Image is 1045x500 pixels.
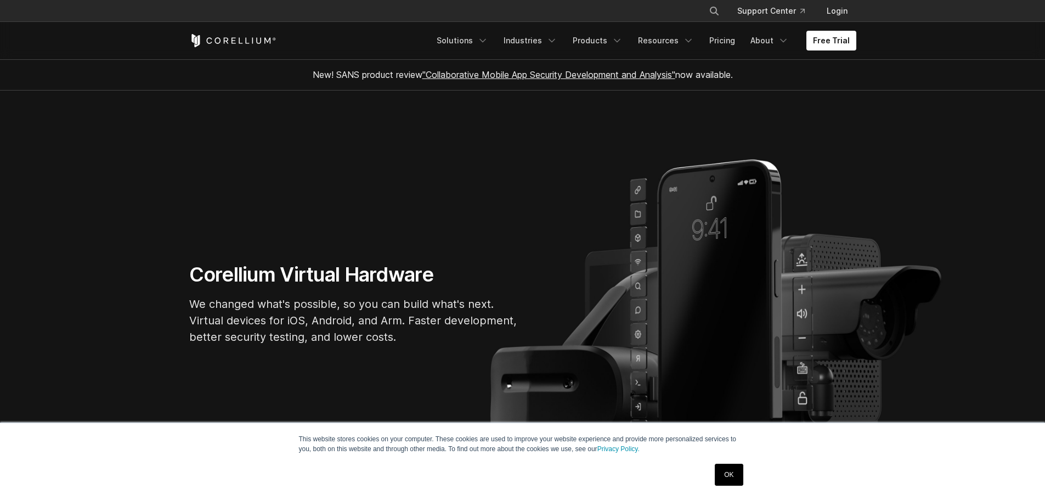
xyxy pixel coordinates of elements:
a: Free Trial [806,31,856,50]
p: This website stores cookies on your computer. These cookies are used to improve your website expe... [299,434,747,454]
a: OK [715,464,743,486]
div: Navigation Menu [696,1,856,21]
h1: Corellium Virtual Hardware [189,262,518,287]
a: Support Center [728,1,814,21]
a: About [744,31,795,50]
a: Corellium Home [189,34,276,47]
a: Products [566,31,629,50]
a: Pricing [703,31,742,50]
button: Search [704,1,724,21]
a: Login [818,1,856,21]
span: New! SANS product review now available. [313,69,733,80]
a: Solutions [430,31,495,50]
a: Resources [631,31,701,50]
p: We changed what's possible, so you can build what's next. Virtual devices for iOS, Android, and A... [189,296,518,345]
a: "Collaborative Mobile App Security Development and Analysis" [422,69,675,80]
a: Privacy Policy. [597,445,640,453]
a: Industries [497,31,564,50]
div: Navigation Menu [430,31,856,50]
